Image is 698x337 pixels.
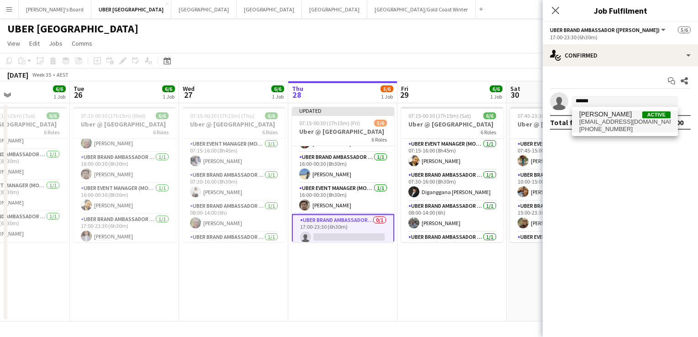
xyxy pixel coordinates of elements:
button: [PERSON_NAME]'s Board [19,0,91,18]
span: Jobs [49,39,63,47]
app-job-card: Updated07:15-00:30 (17h15m) (Fri)5/6Uber @ [GEOGRAPHIC_DATA]6 Roles[PERSON_NAME] [PERSON_NAME]UBE... [292,107,394,242]
app-card-role: UBER Brand Ambassador ([PERSON_NAME])1/107:30-16:00 (8h30m)Diganggana [PERSON_NAME] [401,170,503,201]
span: Tue [74,84,84,93]
span: 6/6 [47,112,59,119]
div: 1 Job [490,93,502,100]
a: Jobs [45,37,66,49]
span: 6 Roles [481,129,496,136]
app-card-role: UBER Brand Ambassador ([PERSON_NAME])1/116:00-00:30 (8h30m)[PERSON_NAME] [74,152,176,183]
span: 6/6 [53,85,66,92]
app-card-role: UBER Brand Ambassador ([PERSON_NAME])0/117:00-23:30 (6h30m) [292,214,394,247]
div: AEST [57,71,69,78]
div: Updated [292,107,394,114]
button: [GEOGRAPHIC_DATA] [171,0,237,18]
app-card-role: UBER Brand Ambassador ([PERSON_NAME])1/116:00-00:30 (8h30m) [183,232,285,263]
div: 1 Job [163,93,174,100]
span: 6/6 [490,85,502,92]
div: 1 Job [272,93,284,100]
app-job-card: 07:15-00:30 (17h15m) (Wed)6/6Uber @ [GEOGRAPHIC_DATA]6 Roles[PERSON_NAME]UBER Brand Ambassador ([... [74,107,176,242]
span: 6/6 [265,112,278,119]
span: Edit [29,39,40,47]
span: Comms [72,39,92,47]
span: 07:15-00:30 (17h15m) (Thu) [190,112,254,119]
app-card-role: UBER Event Manager ([DATE])1/107:45-15:00 (7h15m)[PERSON_NAME] [510,139,613,170]
a: Comms [68,37,96,49]
app-card-role: UBER Brand Ambassador ([PERSON_NAME])1/108:00-14:00 (6h)[PERSON_NAME] [401,201,503,232]
span: 6 Roles [371,136,387,143]
span: Week 35 [30,71,53,78]
span: Active [642,111,671,118]
span: Shijin Shaji [579,111,632,118]
app-job-card: 07:15-00:30 (17h15m) (Thu)6/6Uber @ [GEOGRAPHIC_DATA]6 RolesUBER Event Manager (Mon - Fri)1/107:1... [183,107,285,242]
app-card-role: UBER Brand Ambassador ([DATE])1/110:00-15:00 (5h)[PERSON_NAME] [510,170,613,201]
span: 5/6 [381,85,393,92]
span: 30 [509,90,520,100]
span: shijinism@gmail.com [579,118,671,126]
span: UBER Brand Ambassador (Mon - Fri) [550,26,660,33]
h3: Uber @ [GEOGRAPHIC_DATA] [74,120,176,128]
div: [DATE] [7,70,28,79]
span: 27 [181,90,195,100]
span: 29 [400,90,408,100]
app-job-card: 07:15-00:30 (17h15m) (Sat)6/6Uber @ [GEOGRAPHIC_DATA]6 RolesUBER Event Manager (Mon - Fri)1/107:1... [401,107,503,242]
button: [GEOGRAPHIC_DATA]/Gold Coast Winter [367,0,476,18]
div: 1 Job [381,93,393,100]
button: UBER [GEOGRAPHIC_DATA] [91,0,171,18]
app-card-role: UBER Event Manager (Mon - Fri)1/116:00-00:30 (8h30m)[PERSON_NAME] [292,183,394,214]
span: 26 [72,90,84,100]
a: View [4,37,24,49]
span: 5/6 [678,26,691,33]
span: 07:45-23:30 (15h45m) [518,112,568,119]
button: [GEOGRAPHIC_DATA] [237,0,302,18]
h1: UBER [GEOGRAPHIC_DATA] [7,22,138,36]
span: Fri [401,84,408,93]
span: 6 Roles [153,129,169,136]
span: +61470102519 [579,126,671,133]
h3: Uber @ [GEOGRAPHIC_DATA] [510,120,613,128]
span: 07:15-00:30 (17h15m) (Sat) [408,112,471,119]
app-card-role: UBER Brand Ambassador ([PERSON_NAME])1/108:00-14:00 (6h)[PERSON_NAME] [183,201,285,232]
app-card-role: UBER Event Manager (Mon - Fri)1/116:00-00:30 (8h30m)[PERSON_NAME] [74,183,176,214]
a: Edit [26,37,43,49]
span: 07:15-00:30 (17h15m) (Fri) [299,120,360,126]
div: Confirmed [543,44,698,66]
span: Sat [510,84,520,93]
h3: Uber @ [GEOGRAPHIC_DATA] [183,120,285,128]
button: [GEOGRAPHIC_DATA] [302,0,367,18]
h3: Job Fulfilment [543,5,698,16]
h3: Uber @ [GEOGRAPHIC_DATA] [292,127,394,136]
div: 17:00-23:30 (6h30m) [550,34,691,41]
app-card-role: UBER Brand Ambassador ([PERSON_NAME])1/116:00-00:30 (8h30m)[PERSON_NAME] [292,152,394,183]
span: 6/6 [162,85,175,92]
h3: Uber @ [GEOGRAPHIC_DATA] [401,120,503,128]
span: 6/6 [271,85,284,92]
div: Total fee [550,118,581,127]
span: 6/6 [156,112,169,119]
app-card-role: UBER Brand Ambassador ([DATE])1/115:00-23:30 (8h30m)[PERSON_NAME] [510,201,613,232]
div: 1 Job [53,93,65,100]
app-card-role: UBER Brand Ambassador ([PERSON_NAME])1/107:30-16:00 (8h30m)[PERSON_NAME] [183,170,285,201]
button: UBER Brand Ambassador ([PERSON_NAME]) [550,26,667,33]
app-card-role: UBER Event Manager (Mon - Fri)1/107:15-16:00 (8h45m)[PERSON_NAME] [401,139,503,170]
app-card-role: UBER Brand Ambassador ([PERSON_NAME])1/117:00-23:30 (6h30m)[PERSON_NAME] [74,214,176,245]
span: View [7,39,20,47]
span: Wed [183,84,195,93]
span: 5/6 [374,120,387,126]
span: 6/6 [483,112,496,119]
span: 28 [291,90,303,100]
span: 07:15-00:30 (17h15m) (Wed) [81,112,146,119]
span: Thu [292,84,303,93]
app-card-role: UBER Event Manager ([DATE])1/115:00-23:30 (8h30m) [510,232,613,263]
span: 6 Roles [44,129,59,136]
app-card-role: UBER Event Manager (Mon - Fri)1/107:15-16:00 (8h45m)[PERSON_NAME] [183,139,285,170]
app-job-card: 07:45-23:30 (15h45m)4/4Uber @ [GEOGRAPHIC_DATA]4 RolesUBER Event Manager ([DATE])1/107:45-15:00 (... [510,107,613,242]
app-card-role: UBER Brand Ambassador ([PERSON_NAME])1/116:00-00:30 (8h30m) [401,232,503,266]
span: 6 Roles [262,129,278,136]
